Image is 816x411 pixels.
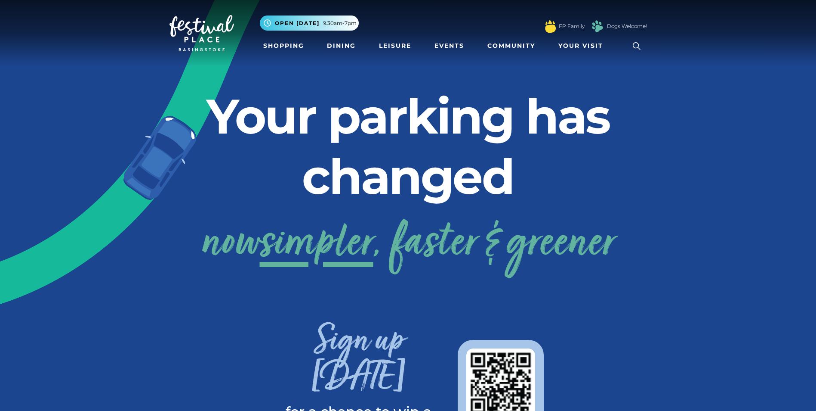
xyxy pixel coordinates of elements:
h2: Your parking has changed [169,86,647,207]
span: Open [DATE] [275,19,320,27]
button: Open [DATE] 9.30am-7pm [260,16,359,31]
a: Dining [323,38,359,54]
a: Dogs Welcome! [607,22,647,30]
a: Events [431,38,468,54]
span: Your Visit [558,41,603,50]
span: 9.30am-7pm [323,19,357,27]
img: Festival Place Logo [169,15,234,51]
a: Community [484,38,539,54]
span: simpler [260,210,373,279]
a: FP Family [559,22,585,30]
a: Leisure [376,38,415,54]
h3: Sign up [DATE] [273,324,445,405]
a: Shopping [260,38,308,54]
a: Your Visit [555,38,611,54]
a: nowsimpler, faster & greener [202,210,615,279]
